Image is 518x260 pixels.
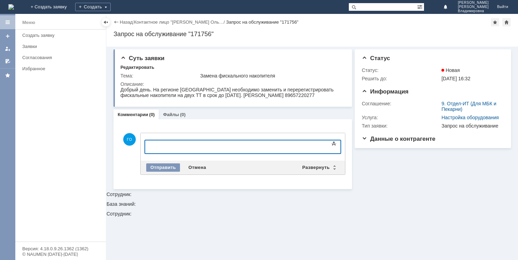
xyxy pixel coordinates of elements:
div: / [134,19,226,25]
a: Контактное лицо "[PERSON_NAME] Оль… [134,19,224,25]
div: Создать [75,3,111,11]
div: Меню [22,18,35,27]
span: [DATE] 16:32 [441,76,470,81]
a: Согласования [19,52,104,63]
span: Показать панель инструментов [330,139,338,148]
img: logo [8,4,14,10]
span: Новая [441,67,460,73]
div: | [133,19,134,24]
div: Создать заявку [22,33,102,38]
span: [PERSON_NAME] [458,5,489,9]
span: Расширенный поиск [417,3,424,10]
div: Замена фискального накопителя [200,73,343,79]
div: Согласования [22,55,102,60]
a: Назад [120,19,133,25]
div: Статус: [362,67,440,73]
div: Избранное [22,66,94,71]
div: Решить до: [362,76,440,81]
div: © NAUMEN [DATE]-[DATE] [22,252,99,257]
a: Файлы [163,112,179,117]
span: Владимировна [458,9,489,13]
div: Редактировать [120,65,154,70]
span: Статус [362,55,390,62]
a: Перейти на домашнюю страницу [8,4,14,10]
div: Добавить в избранное [491,18,499,26]
div: Сотрудник: [107,47,518,197]
div: Соглашение: [362,101,440,106]
div: Запрос на обслуживание [441,123,501,129]
span: Данные о контрагенте [362,136,435,142]
div: Скрыть меню [102,18,110,26]
span: Суть заявки [120,55,164,62]
a: Создать заявку [19,30,104,41]
span: [PERSON_NAME] [458,1,489,5]
div: (0) [180,112,186,117]
span: ГО [123,133,136,146]
a: Мои согласования [2,56,13,67]
div: Заявки [22,44,102,49]
div: Запрос на обслуживание "171756" [226,19,298,25]
a: Заявки [19,41,104,52]
div: Запрос на обслуживание "171756" [113,31,511,38]
div: Услуга: [362,115,440,120]
div: Тема: [120,73,199,79]
a: Настройка оборудования [441,115,499,120]
div: (0) [149,112,155,117]
a: Мои заявки [2,43,13,54]
div: Сотрудник: [107,211,518,216]
div: Тип заявки: [362,123,440,129]
div: Версия: 4.18.0.9.26.1362 (1362) [22,246,99,251]
div: Описание: [120,81,344,87]
div: База знаний: [107,202,518,206]
a: Комментарии [118,112,148,117]
a: Создать заявку [2,31,13,42]
span: Информация [362,88,408,95]
div: Сделать домашней страницей [502,18,511,26]
a: 9. Отдел-ИТ (Для МБК и Пекарни) [441,101,496,112]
